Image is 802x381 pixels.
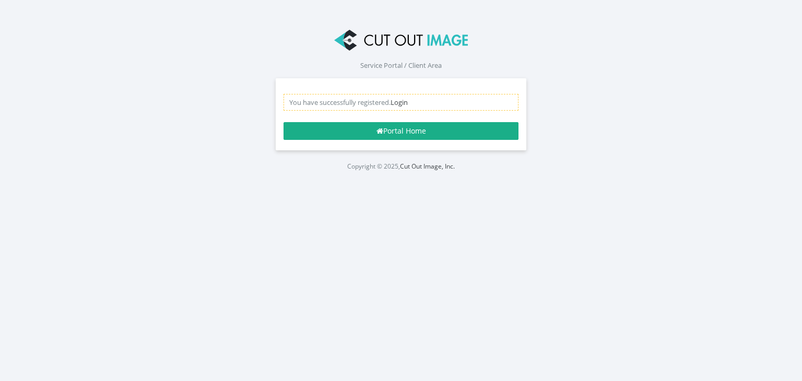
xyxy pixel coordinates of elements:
[284,122,518,140] a: Portal Home
[284,94,518,111] div: You have successfully registered.
[360,61,442,70] span: Service Portal / Client Area
[334,30,468,51] img: Cut Out Image
[391,98,408,107] a: Login
[347,162,455,171] small: Copyright © 2025,
[400,162,455,171] a: Cut Out Image, Inc.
